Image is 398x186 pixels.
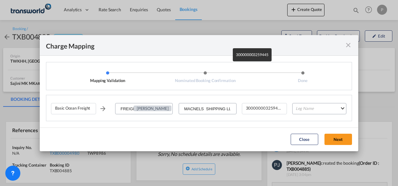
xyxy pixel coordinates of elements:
md-tooltip: 300000003259445 [233,48,272,61]
div: 300000003259445 [242,103,287,114]
div: [PERSON_NAME] [134,106,172,111]
md-icon: icon-arrow-right [99,105,107,112]
md-input-container: FREIGHT CHARGES [115,102,173,116]
md-select: Leg Name [292,103,346,114]
md-dialog: Mapping ValidationNominated Booking ... [40,35,358,151]
li: Nominated Booking Confirmation [156,71,254,83]
md-icon: icon-close fg-AAA8AD cursor [344,41,352,49]
md-input-container: MACNELS SHIPPING LLC / TDWC-DUBAI [178,102,237,116]
input: Enter Charge name [116,103,172,115]
button: Close [291,134,318,145]
li: Mapping Validation [59,71,156,83]
input: Select Service Provider [179,103,236,115]
button: Next [324,134,352,145]
li: Done [254,71,352,83]
body: Editor, editor6 [6,6,109,13]
div: Charge Mapping [46,41,94,49]
div: Basic Ocean Freight [51,103,96,114]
